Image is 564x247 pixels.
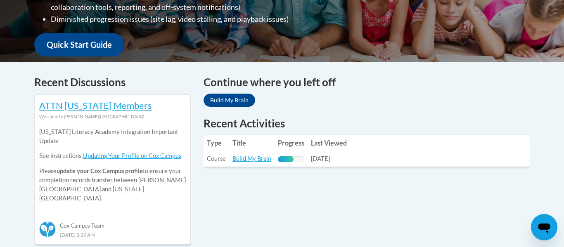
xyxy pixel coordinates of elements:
a: Build My Brain [232,155,271,162]
b: update your Cox Campus profile [57,167,143,174]
h4: Recent Discussions [34,74,191,90]
div: Welcome to [PERSON_NAME][GEOGRAPHIC_DATA]! [39,112,186,121]
a: ATTN [US_STATE] Members [39,100,152,111]
th: Progress [275,135,308,151]
h1: Recent Activities [204,116,530,131]
div: Please to ensure your completion records transfer between [PERSON_NAME][GEOGRAPHIC_DATA] and [US_... [39,121,186,209]
a: Build My Brain [204,94,255,107]
div: Cox Campus Team [39,215,186,230]
p: [US_STATE] Literacy Academy Integration Important Update [39,127,186,146]
span: Course [207,155,226,162]
a: Quick Start Guide [34,33,124,56]
div: [DATE] 3:39 AM [39,230,186,239]
img: Cox Campus Team [39,221,56,238]
th: Title [229,135,275,151]
a: Updating Your Profile on Cox Campus [83,152,181,159]
p: See instructions: [39,151,186,160]
h4: Continue where you left off [204,74,530,90]
iframe: Button to launch messaging window [531,214,557,240]
span: [DATE] [311,155,330,162]
div: Progress, % [278,156,294,162]
li: Diminished progression issues (site lag, video stalling, and playback issues) [51,13,334,25]
th: Type [204,135,229,151]
th: Last Viewed [308,135,350,151]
